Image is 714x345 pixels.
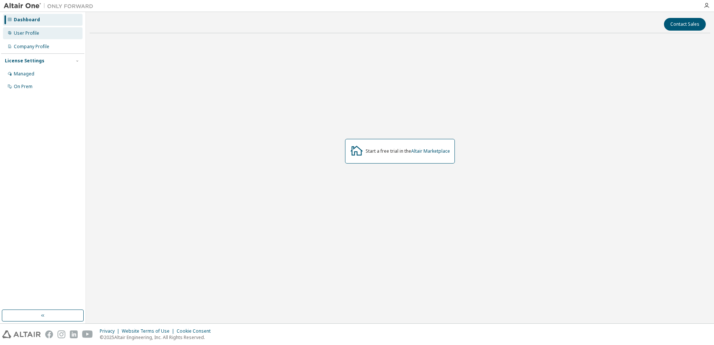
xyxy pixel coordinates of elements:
img: youtube.svg [82,330,93,338]
div: Cookie Consent [177,328,215,334]
div: Dashboard [14,17,40,23]
div: Privacy [100,328,122,334]
p: © 2025 Altair Engineering, Inc. All Rights Reserved. [100,334,215,341]
img: linkedin.svg [70,330,78,338]
div: On Prem [14,84,32,90]
img: instagram.svg [58,330,65,338]
div: User Profile [14,30,39,36]
a: Altair Marketplace [411,148,450,154]
img: Altair One [4,2,97,10]
img: altair_logo.svg [2,330,41,338]
div: Managed [14,71,34,77]
div: License Settings [5,58,44,64]
div: Website Terms of Use [122,328,177,334]
div: Start a free trial in the [366,148,450,154]
div: Company Profile [14,44,49,50]
img: facebook.svg [45,330,53,338]
button: Contact Sales [664,18,706,31]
